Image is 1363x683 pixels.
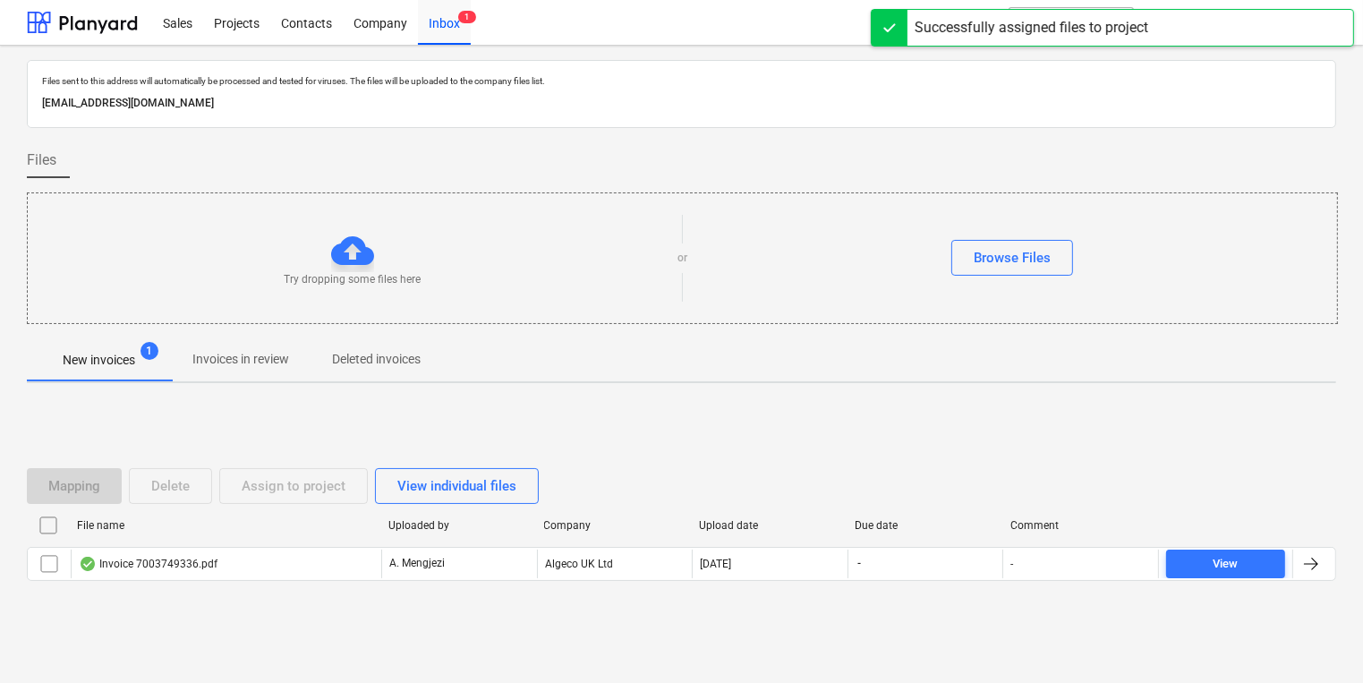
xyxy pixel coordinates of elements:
[1274,597,1363,683] iframe: Chat Widget
[397,474,516,498] div: View individual files
[63,351,135,370] p: New invoices
[544,519,686,532] div: Company
[388,519,530,532] div: Uploaded by
[375,468,539,504] button: View individual files
[951,240,1073,276] button: Browse Files
[458,11,476,23] span: 1
[27,192,1338,324] div: Try dropping some files hereorBrowse Files
[1166,550,1285,578] button: View
[700,558,731,570] div: [DATE]
[79,557,97,571] div: OCR finished
[915,17,1148,38] div: Successfully assigned files to project
[1010,558,1013,570] div: -
[79,557,217,571] div: Invoice 7003749336.pdf
[855,519,996,532] div: Due date
[699,519,840,532] div: Upload date
[42,75,1321,87] p: Files sent to this address will automatically be processed and tested for viruses. The files will...
[537,550,693,578] div: Algeco UK Ltd
[1010,519,1152,532] div: Comment
[77,519,374,532] div: File name
[677,251,687,266] p: or
[27,149,56,171] span: Files
[974,246,1051,269] div: Browse Files
[389,556,445,571] p: A. Mengjezi
[856,556,863,571] span: -
[332,350,421,369] p: Deleted invoices
[1214,554,1239,575] div: View
[141,342,158,360] span: 1
[192,350,289,369] p: Invoices in review
[285,272,422,287] p: Try dropping some files here
[42,94,1321,113] p: [EMAIL_ADDRESS][DOMAIN_NAME]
